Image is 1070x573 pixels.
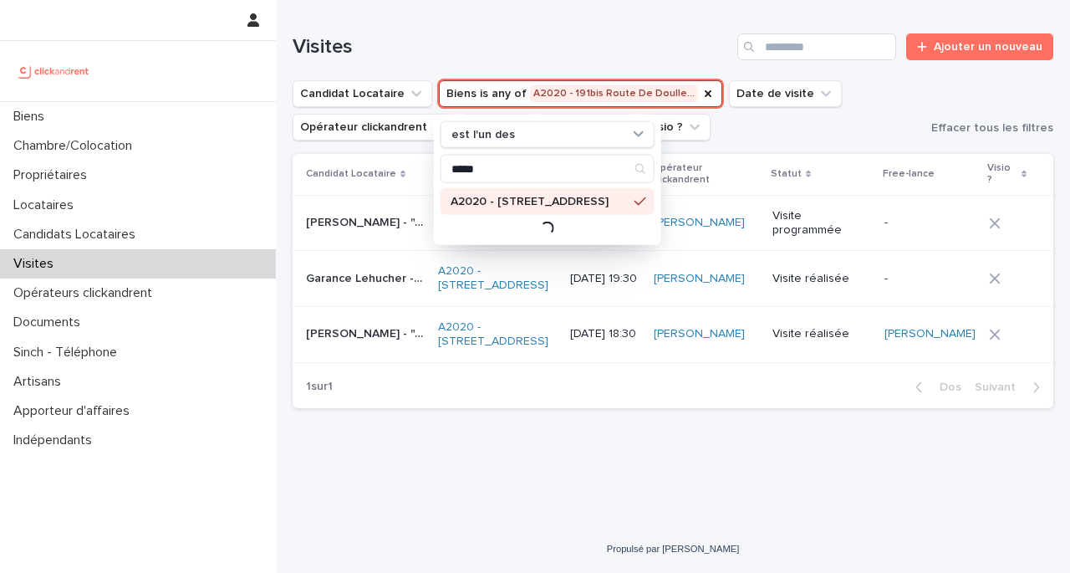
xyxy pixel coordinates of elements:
font: Propriétaires [13,168,87,182]
font: Visio ? [987,163,1011,185]
font: Dos [940,381,961,393]
font: sur [311,381,328,392]
font: 1 [328,381,333,392]
font: Suivant [975,381,1016,393]
button: Effacer tous les filtres [925,115,1053,141]
font: 1 [306,381,311,392]
button: Suivant [968,380,1053,395]
a: A2020 - [STREET_ADDRESS] [438,320,557,349]
tr: [PERSON_NAME] - "A2020 - [STREET_ADDRESS]"[PERSON_NAME] - "A2020 - [STREET_ADDRESS]" A2020 - [STR... [293,306,1053,362]
button: Dos [902,380,968,395]
a: [PERSON_NAME] [654,327,745,341]
a: [PERSON_NAME] [654,272,745,286]
p: - [884,272,976,286]
font: Sinch - Téléphone [13,345,117,359]
font: Effacer tous les filtres [931,122,1053,134]
font: Candidats Locataires [13,228,135,241]
p: Visite réalisée [772,327,871,341]
a: [PERSON_NAME] [884,327,976,341]
button: Candidat Locataire [293,80,432,107]
font: Apporteur d'affaires [13,404,130,417]
a: [PERSON_NAME] [654,216,745,230]
font: Opérateurs clickandrent [13,286,152,299]
p: Visite programmée [772,209,871,238]
font: Indépendants [13,433,92,447]
font: A2020 - [STREET_ADDRESS] [451,196,609,207]
div: Recherche [441,155,655,183]
p: - [884,216,976,230]
button: Visio ? [640,114,711,141]
tr: [PERSON_NAME] - "A2020 - [STREET_ADDRESS]"[PERSON_NAME] - "A2020 - [STREET_ADDRESS]" A2020 - [STR... [293,195,1053,251]
font: Statut [771,169,802,179]
font: Candidat Locataire [306,169,396,179]
p: Visite réalisée [772,272,871,286]
button: Opérateur clickandrent [293,114,455,141]
font: Artisans [13,375,61,388]
font: Documents [13,315,80,329]
p: [DATE] 18:30 [570,327,639,341]
font: Biens [13,110,44,123]
img: UCB0brd3T0yccxBKYDjQ [13,54,94,88]
font: Locataires [13,198,74,212]
button: Date de visite [729,80,842,107]
p: Sabrina Leguerre - "A2020 - 191bis Route De Doullens, Amiens 80000" [306,324,428,341]
font: Free-lance [883,169,935,179]
font: Opérateur clickandrent [652,163,710,185]
font: Visites [13,257,53,270]
p: Garance Lehucher - "A2020 - 191bis Route De Doullens, Amiens 80000" [306,269,428,286]
p: Enzo Moulaï - "A2020 - 191bis Route De Doullens, Amiens 80000" [306,212,428,230]
font: Ajouter un nouveau [934,41,1042,53]
a: Propulsé par [PERSON_NAME] [607,544,740,554]
button: Biens [439,80,722,107]
input: Recherche [441,156,654,182]
tr: Garance Lehucher - "A2020 - [STREET_ADDRESS]"Garance Lehucher - "A2020 - [STREET_ADDRESS]" A2020 ... [293,251,1053,307]
p: [DATE] 19:30 [570,272,639,286]
a: A2020 - [STREET_ADDRESS] [438,264,557,293]
a: Ajouter un nouveau [906,33,1053,60]
input: Recherche [737,33,896,60]
font: est l'un des [451,128,515,140]
font: Visites [293,37,353,57]
font: Chambre/Colocation [13,139,132,152]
